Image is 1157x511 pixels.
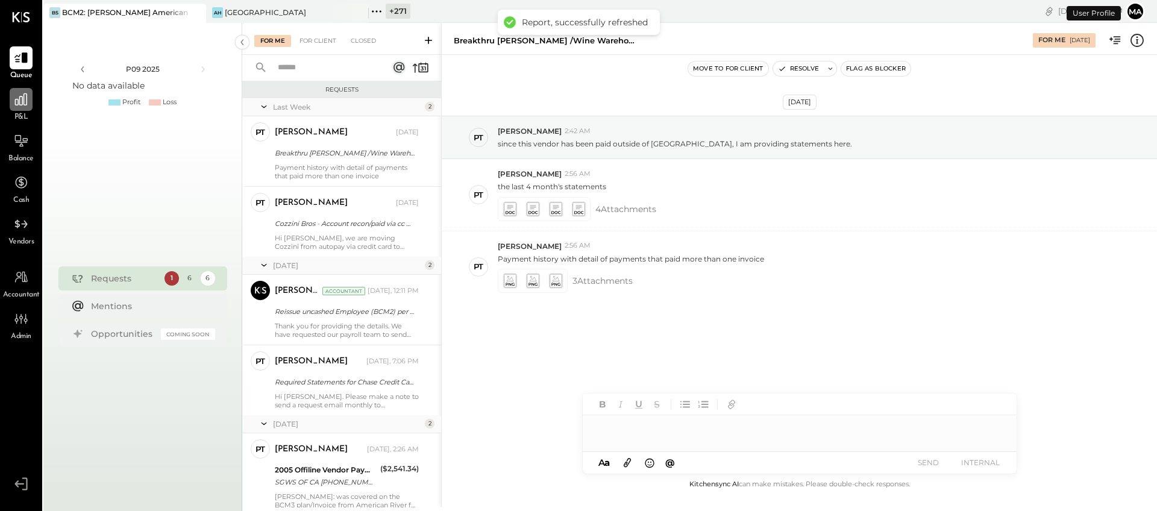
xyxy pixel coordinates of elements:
div: Reissue uncashed Employee (BCM2) per ADP refund [275,306,415,318]
div: Required Statements for Chase Credit Card# 3188 for Aug-25! [275,376,415,388]
a: Balance [1,130,42,165]
span: @ [665,457,675,468]
div: [PERSON_NAME] [275,444,348,456]
div: [DATE] [396,198,419,208]
span: a [604,457,610,468]
span: [PERSON_NAME] [498,169,562,179]
p: Payment history with detail of payments that paid more than one invoice [498,254,764,264]
div: [DATE], 7:06 PM [366,357,419,366]
button: Ma [1126,2,1145,21]
div: Payment history with detail of payments that paid more than one invoice [275,163,419,180]
a: Queue [1,46,42,81]
div: Closed [345,35,382,47]
div: [DATE] [1070,36,1090,45]
div: [DATE], 2:26 AM [367,445,419,454]
span: Cash [13,195,29,206]
button: Ordered List [695,397,711,412]
button: Underline [631,397,647,412]
div: PT [474,189,483,201]
p: the last 4 month's statements [498,181,606,192]
div: For Client [293,35,342,47]
div: Hi [PERSON_NAME], we are moving Cozzini from autopay via credit card to payment via MEEP in [GEOG... [275,234,419,251]
div: PT [474,261,483,272]
span: Admin [11,331,31,342]
button: Resolve [773,61,824,76]
a: Accountant [1,266,42,301]
div: 6 [201,271,215,286]
span: [PERSON_NAME] [498,126,562,136]
div: Mentions [91,300,209,312]
span: 2:42 AM [565,127,591,136]
div: [DATE] [273,260,422,271]
span: P&L [14,112,28,123]
span: Accountant [3,290,40,301]
div: Hi [PERSON_NAME]. Please make a note to send a request email monthly to [PERSON_NAME] and he will... [275,392,419,409]
div: Coming Soon [161,328,215,340]
div: Cozzini Bros - Account recon/paid via cc moving to MEEP [275,218,415,230]
div: 2 [425,419,434,428]
button: Strikethrough [649,397,665,412]
button: Italic [613,397,629,412]
div: [PERSON_NAME] [275,197,348,209]
div: SGWS OF CA [PHONE_NUMBER] FL305-625-4171 [275,476,377,488]
span: Vendors [8,237,34,248]
span: 2:56 AM [565,241,591,251]
p: since this vendor has been paid outside of [GEOGRAPHIC_DATA], I am providing statements here. [498,139,852,149]
div: PT [256,197,265,208]
div: BS [49,7,60,18]
button: Flag as Blocker [841,61,911,76]
div: Profit [122,98,140,107]
button: Bold [595,397,610,412]
div: User Profile [1067,6,1121,20]
div: Thank you for providing the details. We have requested our payroll team to send the pay stubs for... [275,322,419,339]
div: PT [256,444,265,455]
div: ($2,541.34) [380,463,419,475]
a: Cash [1,171,42,206]
div: Last Week [273,102,422,112]
div: P09 2025 [92,64,194,74]
div: 1 [165,271,179,286]
button: SEND [905,454,953,471]
div: Accountant [322,287,365,295]
span: Balance [8,154,34,165]
div: 2 [425,102,434,111]
div: Report, successfully refreshed [522,17,648,28]
div: Breakthru [PERSON_NAME] /Wine Warehouse - vendor statements [275,147,415,159]
div: [PERSON_NAME]: was covered on the BCM3 plan/Invoice from American River for [DATE]. [PERSON_NAME]... [275,492,419,509]
div: Breakthru [PERSON_NAME] /Wine Warehouse - vendor statements [454,35,635,46]
a: Vendors [1,213,42,248]
div: For Me [1038,36,1065,45]
div: Opportunities [91,328,155,340]
div: [PERSON_NAME] [275,127,348,139]
div: 2005 Offiline Vendor Payments [275,464,377,476]
div: PT [256,127,265,138]
button: INTERNAL [956,454,1005,471]
div: 2 [425,260,434,270]
span: Queue [10,71,33,81]
span: 3 Attachment s [572,269,633,293]
div: Requests [248,86,435,94]
div: [DATE] [396,128,419,137]
div: PT [256,356,265,367]
button: Unordered List [677,397,693,412]
div: [DATE] [273,419,422,429]
div: 6 [183,271,197,286]
button: Add URL [724,397,739,412]
div: No data available [72,80,145,92]
div: [GEOGRAPHIC_DATA] [225,7,306,17]
div: copy link [1043,5,1055,17]
div: Requests [91,272,158,284]
a: Admin [1,307,42,342]
div: [DATE] [1058,5,1123,17]
button: @ [662,455,679,470]
button: Aa [595,456,614,469]
div: For Me [254,35,291,47]
div: PT [474,132,483,143]
span: 4 Attachment s [595,197,656,221]
a: P&L [1,88,42,123]
div: [PERSON_NAME] [275,285,320,297]
div: [DATE] [783,95,817,110]
button: Move to for client [688,61,768,76]
div: + 271 [386,4,410,19]
div: [DATE], 12:11 PM [368,286,419,296]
